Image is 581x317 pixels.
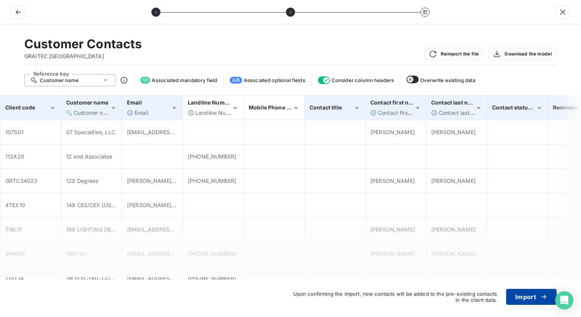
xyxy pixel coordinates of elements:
[127,99,142,106] span: Email
[370,250,415,257] span: [PERSON_NAME]
[127,226,220,233] span: [EMAIL_ADDRESS][DOMAIN_NAME]
[66,202,180,208] span: 149 CES/CEX [US_STATE] Air National Guard
[0,96,61,120] th: Client code
[135,109,148,116] span: Email
[492,104,549,111] span: Contact status (Main)
[439,109,485,116] span: Contact last name
[424,48,484,60] button: Reimport the file
[183,96,244,120] th: Landline Number
[431,250,476,257] span: [PERSON_NAME]
[40,77,79,83] span: Customer name
[426,96,487,120] th: Contact last name
[140,77,150,84] span: 1 / 1
[555,291,573,309] div: Open Intercom Messenger
[310,104,342,111] span: Contact title
[66,275,144,281] span: 1st ELECTRIC CONTRACTORS
[188,250,236,257] span: [PHONE_NUMBER]
[188,153,236,160] span: [PHONE_NUMBER]
[249,104,308,111] span: Mobile Phone Number
[152,77,217,83] span: Associated mandatory field
[24,52,142,60] span: GRAITEC [GEOGRAPHIC_DATA]
[332,77,394,83] span: Consider column headers
[74,109,114,116] span: Customer name
[431,226,476,233] span: [PERSON_NAME]
[244,77,305,83] span: Associated optional fields
[487,96,548,120] th: Contact status (Main)
[66,153,113,160] span: 12 and Associates
[5,129,24,135] span: 107S01
[431,178,476,184] span: [PERSON_NAME]
[370,129,415,135] span: [PERSON_NAME]
[122,96,183,120] th: Email
[188,178,236,184] span: [PHONE_NUMBER]
[5,178,37,184] span: GRTC34023
[230,77,242,84] span: 4 / 8
[127,202,309,208] span: [PERSON_NAME][EMAIL_ADDRESS][PERSON_NAME][DOMAIN_NAME]
[127,275,220,281] span: [EMAIL_ADDRESS][DOMAIN_NAME]
[188,99,233,106] span: Landline Number
[61,96,122,120] th: Customer name
[5,202,25,208] span: 4TEX10
[5,250,25,257] span: 4HHI66
[431,129,476,135] span: [PERSON_NAME]
[66,99,108,106] span: Customer name
[370,99,420,106] span: Contact first name
[195,109,239,116] span: Landline Number
[370,226,415,233] span: [PERSON_NAME]
[188,275,236,281] span: [PHONE_NUMBER]
[506,289,557,305] button: Import
[127,129,220,135] span: [EMAIL_ADDRESS][DOMAIN_NAME]
[5,153,24,160] span: 112A20
[5,104,35,111] span: Client code
[127,250,220,257] span: [EMAIL_ADDRESS][DOMAIN_NAME]
[488,48,557,60] button: Download the model
[66,250,89,257] span: 1901 Inc.
[420,77,475,83] span: Overwrite existing data
[365,96,426,120] th: Contact first name
[24,36,142,52] h2: Customer Contacts
[66,226,145,233] span: 186 LIGHTING DESIGN GROUP
[431,99,479,106] span: Contact last name
[66,178,99,184] span: 120 Degreez
[370,178,415,184] span: [PERSON_NAME]
[66,129,115,135] span: 07 Specialties, LLC
[5,275,24,281] span: 71ST14
[244,96,305,120] th: Mobile Phone Number
[127,178,309,184] span: [PERSON_NAME][EMAIL_ADDRESS][PERSON_NAME][DOMAIN_NAME]
[5,226,22,233] span: 718L11
[378,109,425,116] span: Contact first name
[305,96,365,120] th: Contact title
[288,291,497,303] span: Upon confirming the import, new contacts will be added to the pre-existing contacts in the client...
